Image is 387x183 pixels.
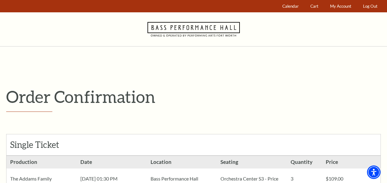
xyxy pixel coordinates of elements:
h3: Price [322,156,357,169]
span: Cart [310,4,318,9]
span: My Account [330,4,351,9]
h3: Seating [217,156,287,169]
h3: Production [6,156,77,169]
h2: Single Ticket [10,140,78,150]
a: Calendar [280,0,302,12]
span: Calendar [282,4,299,9]
a: Log Out [360,0,381,12]
h3: Location [147,156,217,169]
h3: Date [77,156,147,169]
p: 3 [291,176,318,182]
div: Accessibility Menu [367,165,381,179]
p: Order Confirmation [6,87,381,107]
a: Cart [308,0,321,12]
h3: Quantity [287,156,322,169]
span: Bass Performance Hall [151,176,198,181]
a: My Account [327,0,354,12]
